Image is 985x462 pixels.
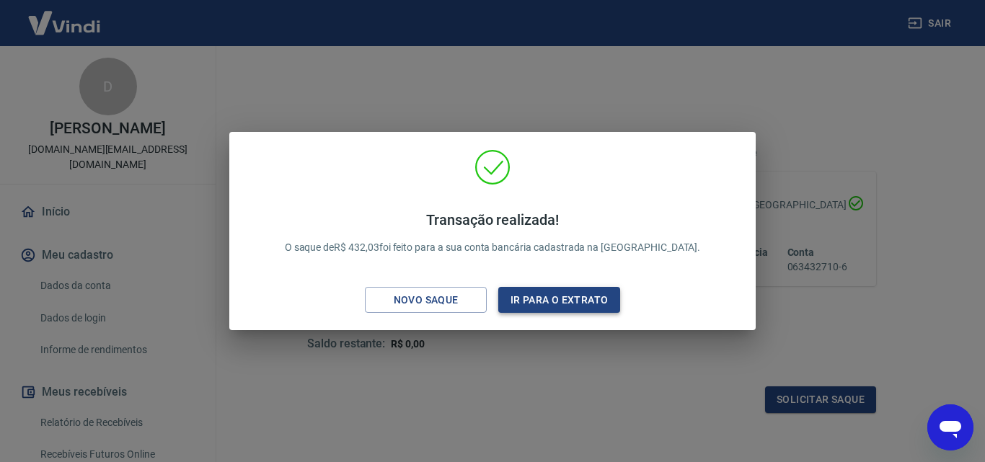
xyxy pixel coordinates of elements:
[498,287,620,314] button: Ir para o extrato
[376,291,476,309] div: Novo saque
[365,287,487,314] button: Novo saque
[285,211,701,255] p: O saque de R$ 432,03 foi feito para a sua conta bancária cadastrada na [GEOGRAPHIC_DATA].
[285,211,701,228] h4: Transação realizada!
[927,404,973,450] iframe: Botão para abrir a janela de mensagens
